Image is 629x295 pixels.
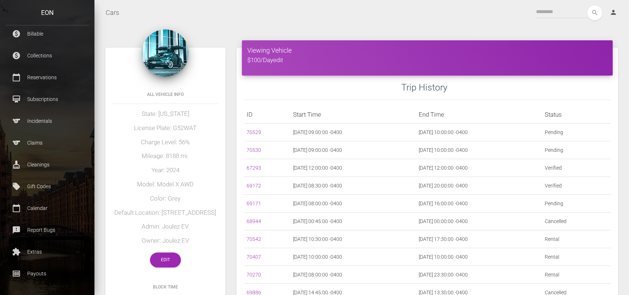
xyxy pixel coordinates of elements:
[247,129,261,135] a: 70529
[5,243,89,261] a: extension Extras
[244,106,290,124] th: ID
[247,56,608,65] h5: $100/Day
[5,155,89,174] a: cleaning_services Cleanings
[542,177,611,195] td: Verified
[113,138,218,147] h5: Charge Level: 56%
[5,134,89,152] a: sports Claims
[290,106,416,124] th: Start Time
[247,147,261,153] a: 70530
[11,246,84,257] p: Extras
[290,213,416,230] td: [DATE] 00:45:00 -0400
[401,81,611,94] h3: Trip History
[5,47,89,65] a: paid Collections
[11,203,84,214] p: Calendar
[11,181,84,192] p: Gift Codes
[113,237,218,245] h5: Owner: Joulez EV
[604,5,624,20] a: person
[247,46,608,55] h4: Viewing Vehicle
[247,183,261,189] a: 69172
[542,230,611,248] td: Rental
[5,199,89,217] a: calendar_today Calendar
[290,266,416,284] td: [DATE] 08:00:00 -0400
[247,236,261,242] a: 70542
[290,177,416,195] td: [DATE] 08:30:00 -0400
[247,165,261,171] a: 67293
[150,252,181,267] a: Edit
[290,248,416,266] td: [DATE] 10:00:00 -0400
[5,177,89,195] a: local_offer Gift Codes
[416,141,541,159] td: [DATE] 10:00:00 -0400
[113,152,218,161] h5: Mileage: 8188 mi.
[113,180,218,189] h5: Model: Model X AWD
[416,213,541,230] td: [DATE] 00:00:00 -0400
[542,159,611,177] td: Verified
[113,284,218,290] h6: Block Time
[290,124,416,141] td: [DATE] 09:00:00 -0400
[290,195,416,213] td: [DATE] 08:00:00 -0400
[11,116,84,126] p: Incidentals
[113,166,218,175] h5: Year: 2024
[113,91,218,98] h6: All Vehicle Info
[290,159,416,177] td: [DATE] 12:00:00 -0400
[587,5,602,20] button: search
[11,137,84,148] p: Claims
[542,248,611,266] td: Rental
[5,112,89,130] a: sports Incidentals
[416,266,541,284] td: [DATE] 23:30:00 -0400
[416,159,541,177] td: [DATE] 12:00:00 -0400
[5,25,89,43] a: paid Billable
[106,4,119,22] a: Cars
[11,268,84,279] p: Payouts
[290,230,416,248] td: [DATE] 10:30:00 -0400
[113,194,218,203] h5: Color: Grey
[542,141,611,159] td: Pending
[542,106,611,124] th: Status
[542,195,611,213] td: Pending
[416,195,541,213] td: [DATE] 16:00:00 -0400
[542,213,611,230] td: Cancelled
[113,110,218,118] h5: State: [US_STATE]
[11,94,84,105] p: Subscriptions
[11,28,84,39] p: Billable
[416,106,541,124] th: End Time
[11,72,84,83] p: Reservations
[416,230,541,248] td: [DATE] 17:30:00 -0400
[247,272,261,278] a: 70270
[11,159,84,170] p: Cleanings
[113,222,218,231] h5: Admin: Joulez EV
[5,264,89,283] a: money Payouts
[416,248,541,266] td: [DATE] 10:00:00 -0400
[247,201,261,206] a: 69171
[290,141,416,159] td: [DATE] 09:00:00 -0400
[5,90,89,108] a: card_membership Subscriptions
[416,124,541,141] td: [DATE] 10:00:00 -0400
[113,209,218,217] h5: Default Location: [STREET_ADDRESS]
[247,218,261,224] a: 68944
[247,254,261,260] a: 70407
[416,177,541,195] td: [DATE] 20:00:00 -0400
[542,266,611,284] td: Rental
[5,221,89,239] a: feedback Report Bugs
[542,124,611,141] td: Pending
[142,29,189,77] img: 117.jpg
[113,124,218,133] h5: License Plate: G52WAT
[11,225,84,235] p: Report Bugs
[11,50,84,61] p: Collections
[5,68,89,86] a: calendar_today Reservations
[610,9,617,16] i: person
[273,56,283,64] a: edit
